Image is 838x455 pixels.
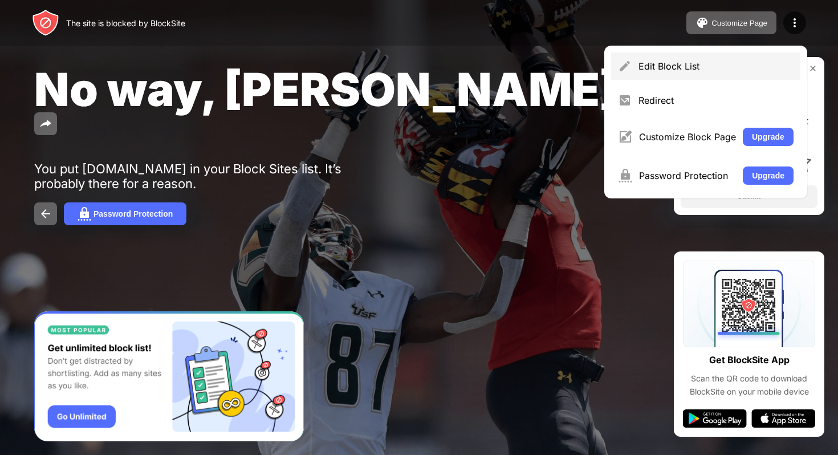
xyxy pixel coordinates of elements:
[34,311,304,442] iframe: Banner
[788,16,802,30] img: menu-icon.svg
[39,207,52,221] img: back.svg
[639,170,736,181] div: Password Protection
[618,94,632,107] img: menu-redirect.svg
[743,128,794,146] button: Upgrade
[808,64,817,73] img: rate-us-close.svg
[709,352,790,368] div: Get BlockSite App
[66,18,185,28] div: The site is blocked by BlockSite
[78,207,91,221] img: password.svg
[683,261,815,347] img: qrcode.svg
[638,60,794,72] div: Edit Block List
[39,117,52,131] img: share.svg
[638,95,794,106] div: Redirect
[695,16,709,30] img: pallet.svg
[683,409,747,428] img: google-play.svg
[618,59,632,73] img: menu-pencil.svg
[683,372,815,398] div: Scan the QR code to download BlockSite on your mobile device
[93,209,173,218] div: Password Protection
[32,9,59,36] img: header-logo.svg
[686,11,776,34] button: Customize Page
[618,130,632,144] img: menu-customize.svg
[639,131,736,143] div: Customize Block Page
[751,409,815,428] img: app-store.svg
[34,62,634,117] span: No way, [PERSON_NAME].
[711,19,767,27] div: Customize Page
[64,202,186,225] button: Password Protection
[743,166,794,185] button: Upgrade
[34,161,387,191] div: You put [DOMAIN_NAME] in your Block Sites list. It’s probably there for a reason.
[618,169,632,182] img: menu-password.svg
